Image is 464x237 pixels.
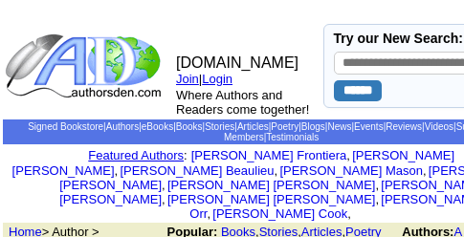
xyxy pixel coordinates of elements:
a: Poetry [271,121,298,132]
font: i [350,151,352,162]
a: [PERSON_NAME] [PERSON_NAME] [12,148,454,178]
a: Testimonials [266,132,319,142]
a: Join [176,72,199,86]
a: Stories [205,121,234,132]
font: i [351,209,353,220]
font: i [166,181,167,191]
a: Events [354,121,384,132]
a: eBooks [142,121,173,132]
font: i [427,166,429,177]
font: i [379,195,381,205]
font: i [210,209,212,220]
font: i [118,166,120,177]
font: i [277,166,279,177]
a: Articles [237,121,269,132]
a: [PERSON_NAME] [PERSON_NAME] [167,192,375,206]
a: [PERSON_NAME] Frontiera [191,148,347,162]
font: : [88,148,187,162]
font: | [199,72,239,86]
img: logo_ad.gif [5,32,166,99]
a: Featured Authors [88,148,184,162]
a: Login [202,72,232,86]
a: Authors [106,121,139,132]
a: Books [176,121,203,132]
label: Try our New Search: [334,31,463,46]
a: [PERSON_NAME] Cook [212,206,347,221]
a: News [327,121,351,132]
a: [PERSON_NAME] Mason [279,163,423,178]
a: Reviews [386,121,422,132]
a: Blogs [301,121,325,132]
font: Where Authors and Readers come together! [176,88,309,117]
a: [PERSON_NAME] [PERSON_NAME] [167,178,375,192]
a: Signed Bookstore [28,121,103,132]
font: i [166,195,167,205]
font: [DOMAIN_NAME] [176,54,298,71]
a: Videos [425,121,453,132]
font: i [379,181,381,191]
a: [PERSON_NAME] Beaulieu [120,163,274,178]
